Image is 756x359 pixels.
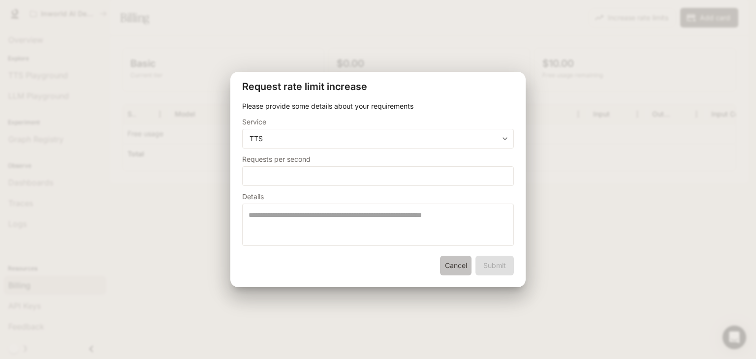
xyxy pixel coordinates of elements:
[243,134,513,144] div: TTS
[440,256,472,275] button: Cancel
[242,119,266,125] p: Service
[242,101,514,111] p: Please provide some details about your requirements
[242,156,311,163] p: Requests per second
[230,72,526,101] h2: Request rate limit increase
[242,193,264,200] p: Details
